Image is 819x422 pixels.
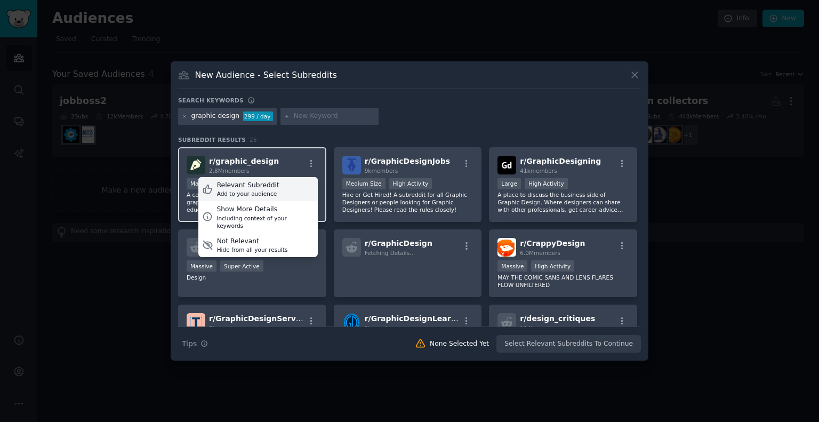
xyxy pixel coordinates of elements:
span: r/ GraphicDesignServices [209,314,312,323]
div: Add to your audience [217,190,279,197]
span: r/ GraphicDesign [365,239,432,248]
div: High Activity [531,260,574,272]
span: 6.0M members [520,250,560,256]
div: Large [497,178,521,189]
span: 2.8M members [209,168,250,174]
img: GraphicDesignLearners [342,313,361,332]
div: 299 / day [243,112,273,121]
h3: New Audience - Select Subreddits [195,69,337,81]
span: r/ graphic_design [209,157,279,165]
div: Including context of your keywords [216,214,314,229]
span: 114k members [520,325,560,331]
span: r/ GraphicDesigning [520,157,601,165]
div: Relevant Subreddit [217,181,279,190]
span: Subreddit Results [178,136,246,144]
span: r/ GraphicDesignJobs [365,157,450,165]
span: 2k members [365,325,398,331]
span: r/ GraphicDesignLearners [365,314,470,323]
div: Not Relevant [217,237,288,246]
div: Massive [187,178,216,189]
div: Medium Size [342,178,386,189]
img: GraphicDesigning [497,156,516,174]
p: A collaborative learning community for graphic designers at any stage, focused on education, ment... [187,191,318,213]
span: r/ CrappyDesign [520,239,585,248]
h3: Search keywords [178,97,244,104]
div: Hide from all your results [217,246,288,253]
img: CrappyDesign [497,238,516,257]
p: A place to discuss the business side of Graphic Design. Where designers can share with other prof... [497,191,629,213]
div: None Selected Yet [430,339,489,349]
span: 25 [250,137,257,143]
p: Design [187,274,318,281]
span: 5k members [209,325,243,331]
img: GraphicDesignServices [187,313,205,332]
div: Super Active [220,260,263,272]
img: graphic_design [187,156,205,174]
div: Massive [497,260,527,272]
div: High Activity [389,178,432,189]
div: Massive [187,260,216,272]
p: Hire or Get Hired! A subreddit for all Graphic Designers or people looking for Graphic Designers!... [342,191,473,213]
span: 9k members [365,168,398,174]
input: New Keyword [294,112,375,121]
span: r/ design_critiques [520,314,595,323]
div: Show More Details [216,205,314,214]
img: GraphicDesignJobs [342,156,361,174]
button: Tips [178,335,212,353]
p: MAY THE COMIC SANS AND LENS FLARES FLOW UNFILTERED [497,274,629,289]
span: Fetching Details... [365,250,415,256]
div: graphic design [191,112,240,121]
span: 41k members [520,168,557,174]
div: High Activity [525,178,568,189]
span: Tips [182,338,197,349]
